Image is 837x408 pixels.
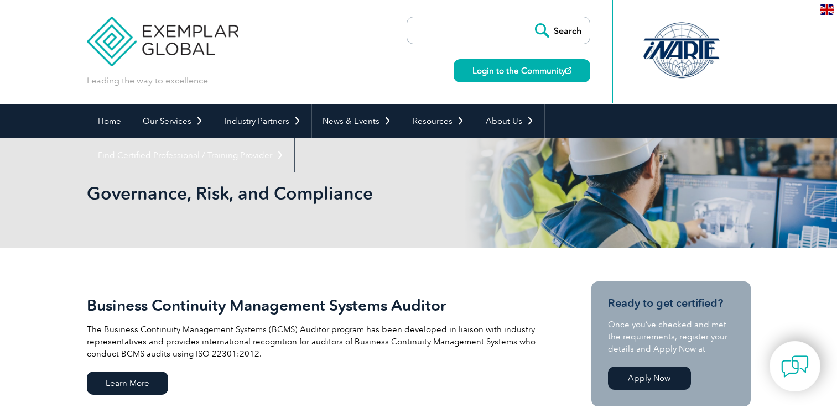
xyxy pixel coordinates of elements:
a: Our Services [132,104,214,138]
img: open_square.png [565,67,571,74]
p: Once you’ve checked and met the requirements, register your details and Apply Now at [608,318,734,355]
h2: Business Continuity Management Systems Auditor [87,296,552,314]
img: contact-chat.png [781,353,809,380]
input: Search [529,17,590,44]
h1: Governance, Risk, and Compliance [87,182,512,204]
a: About Us [475,104,544,138]
p: The Business Continuity Management Systems (BCMS) Auditor program has been developed in liaison w... [87,323,552,360]
span: Learn More [87,372,168,395]
a: Home [87,104,132,138]
a: Find Certified Professional / Training Provider [87,138,294,172]
img: en [820,4,834,15]
p: Leading the way to excellence [87,75,208,87]
a: Apply Now [608,367,691,390]
a: Industry Partners [214,104,311,138]
a: Login to the Community [454,59,590,82]
a: News & Events [312,104,402,138]
a: Resources [402,104,475,138]
h3: Ready to get certified? [608,296,734,310]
